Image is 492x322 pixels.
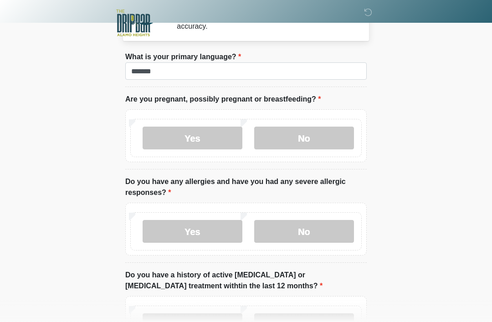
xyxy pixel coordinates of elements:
[125,176,367,198] label: Do you have any allergies and have you had any severe allergic responses?
[116,7,150,39] img: The DRIPBaR - Alamo Heights Logo
[254,220,354,243] label: No
[125,51,241,62] label: What is your primary language?
[125,270,367,291] label: Do you have a history of active [MEDICAL_DATA] or [MEDICAL_DATA] treatment withtin the last 12 mo...
[143,220,242,243] label: Yes
[125,94,321,105] label: Are you pregnant, possibly pregnant or breastfeeding?
[143,127,242,149] label: Yes
[254,127,354,149] label: No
